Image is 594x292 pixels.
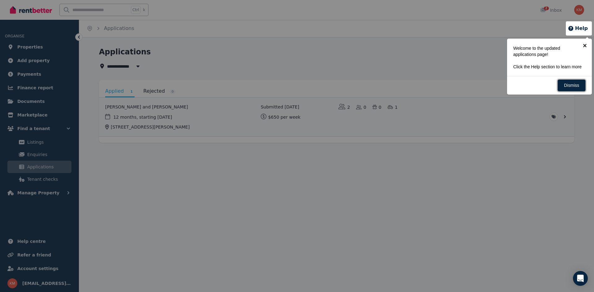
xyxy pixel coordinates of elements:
div: Open Intercom Messenger [573,271,588,286]
p: Click the Help section to learn more [513,64,582,70]
p: Welcome to the updated applications page! [513,45,582,57]
button: Help [568,25,588,32]
a: Dismiss [557,79,586,91]
a: × [578,39,592,53]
